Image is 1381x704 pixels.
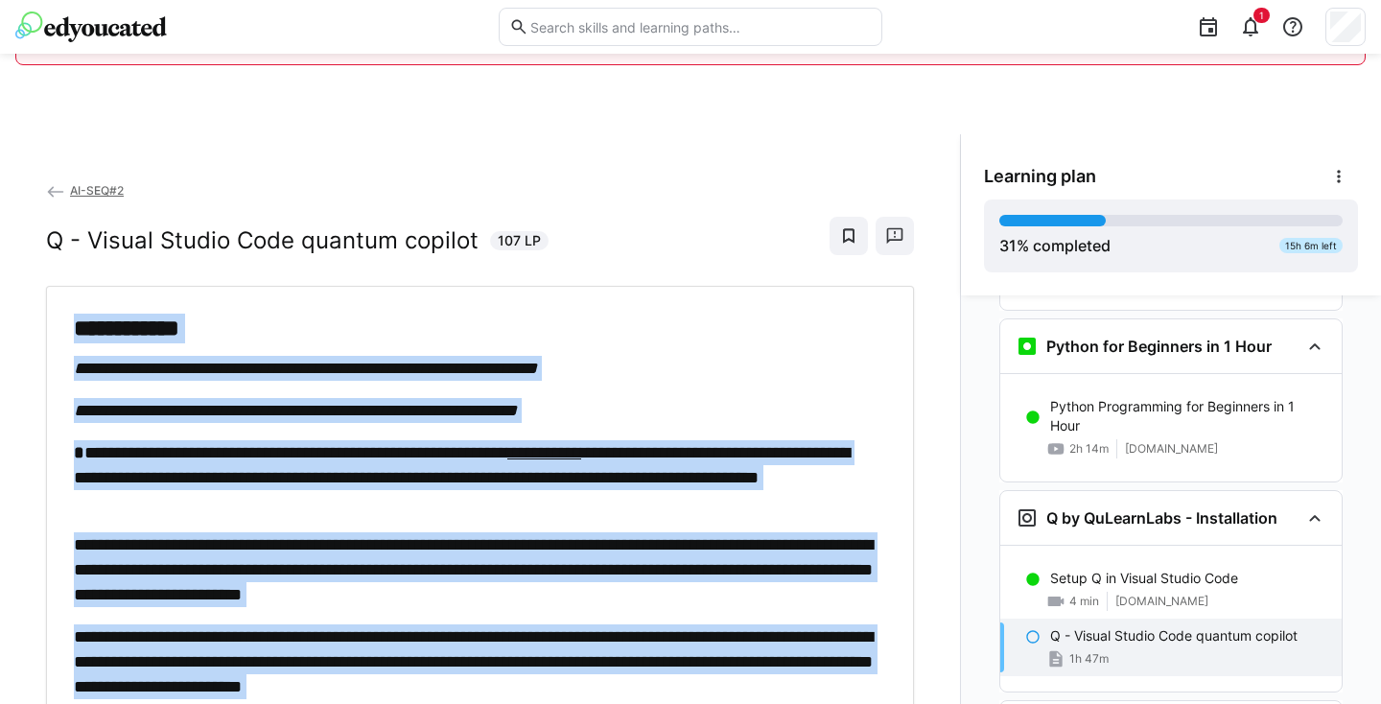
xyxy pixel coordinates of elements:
[46,226,479,255] h2: Q - Visual Studio Code quantum copilot
[984,166,1096,187] span: Learning plan
[70,183,124,198] span: AI-SEQ#2
[1069,441,1109,457] span: 2h 14m
[46,183,124,198] a: AI-SEQ#2
[1259,10,1264,21] span: 1
[999,236,1017,255] span: 31
[1046,337,1272,356] h3: Python for Beginners in 1 Hour
[1050,626,1298,645] p: Q - Visual Studio Code quantum copilot
[1069,594,1099,609] span: 4 min
[1050,397,1326,435] p: Python Programming for Beginners in 1 Hour
[498,231,541,250] span: 107 LP
[1125,441,1218,457] span: [DOMAIN_NAME]
[1046,508,1277,528] h3: Q by QuLearnLabs - Installation
[1050,569,1238,588] p: Setup Q in Visual Studio Code
[1069,651,1109,667] span: 1h 47m
[1279,238,1343,253] div: 15h 6m left
[999,234,1111,257] div: % completed
[1115,594,1208,609] span: [DOMAIN_NAME]
[528,18,872,35] input: Search skills and learning paths…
